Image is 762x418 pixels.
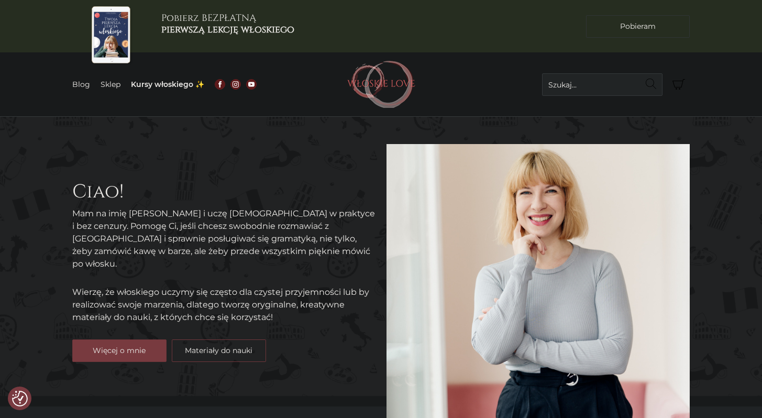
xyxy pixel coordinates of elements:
h3: Pobierz BEZPŁATNĄ [161,13,294,35]
img: Revisit consent button [12,391,28,406]
b: pierwszą lekcję włoskiego [161,23,294,36]
p: Wierzę, że włoskiego uczymy się często dla czystej przyjemności lub by realizować swoje marzenia,... [72,286,376,324]
button: Preferencje co do zgód [12,391,28,406]
h2: Ciao! [72,181,376,203]
button: Koszyk [668,73,690,96]
a: Blog [72,80,90,89]
a: Pobieram [586,15,690,38]
input: Szukaj... [542,73,662,96]
a: Sklep [101,80,120,89]
a: Kursy włoskiego ✨ [131,80,204,89]
a: Więcej o mnie [72,339,167,362]
a: Materiały do nauki [172,339,266,362]
img: Włoskielove [347,61,415,108]
span: Pobieram [620,21,656,32]
p: Mam na imię [PERSON_NAME] i uczę [DEMOGRAPHIC_DATA] w praktyce i bez cenzury. Pomogę Ci, jeśli ch... [72,207,376,270]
